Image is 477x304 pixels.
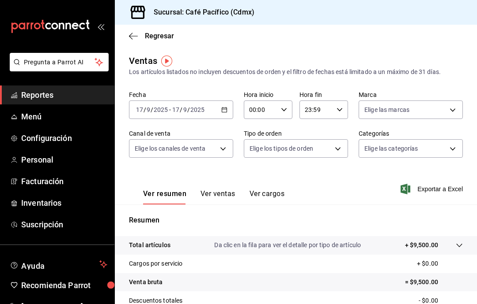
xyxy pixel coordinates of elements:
[129,215,463,226] p: Resumen
[129,241,170,250] p: Total artículos
[147,7,254,18] h3: Sucursal: Café Pacífico (Cdmx)
[21,197,107,209] span: Inventarios
[143,189,186,204] button: Ver resumen
[10,53,109,71] button: Pregunta a Parrot AI
[359,130,463,137] label: Categorías
[405,278,463,287] p: = $9,500.00
[364,105,409,114] span: Elige las marcas
[172,106,180,113] input: --
[24,58,95,67] span: Pregunta a Parrot AI
[21,259,96,270] span: Ayuda
[145,32,174,40] span: Regresar
[144,106,146,113] span: /
[151,106,153,113] span: /
[201,189,235,204] button: Ver ventas
[190,106,205,113] input: ----
[21,279,107,291] span: Recomienda Parrot
[359,92,463,98] label: Marca
[146,106,151,113] input: --
[129,92,233,98] label: Fecha
[402,184,463,194] button: Exportar a Excel
[21,111,107,122] span: Menú
[97,23,104,30] button: open_drawer_menu
[129,54,157,67] div: Ventas
[244,92,292,98] label: Hora inicio
[169,106,171,113] span: -
[299,92,348,98] label: Hora fin
[417,259,463,268] p: + $0.00
[250,189,285,204] button: Ver cargos
[129,259,183,268] p: Cargos por servicio
[244,130,348,137] label: Tipo de orden
[153,106,168,113] input: ----
[21,89,107,101] span: Reportes
[187,106,190,113] span: /
[21,154,107,166] span: Personal
[250,144,313,153] span: Elige los tipos de orden
[143,189,284,204] div: navigation tabs
[129,67,463,77] div: Los artículos listados no incluyen descuentos de orden y el filtro de fechas está limitado a un m...
[21,132,107,144] span: Configuración
[183,106,187,113] input: --
[6,64,109,73] a: Pregunta a Parrot AI
[21,175,107,187] span: Facturación
[405,241,438,250] p: + $9,500.00
[135,144,205,153] span: Elige los canales de venta
[161,56,172,67] img: Tooltip marker
[364,144,418,153] span: Elige las categorías
[214,241,361,250] p: Da clic en la fila para ver el detalle por tipo de artículo
[180,106,182,113] span: /
[129,130,233,137] label: Canal de venta
[21,219,107,230] span: Suscripción
[129,278,163,287] p: Venta bruta
[136,106,144,113] input: --
[129,32,174,40] button: Regresar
